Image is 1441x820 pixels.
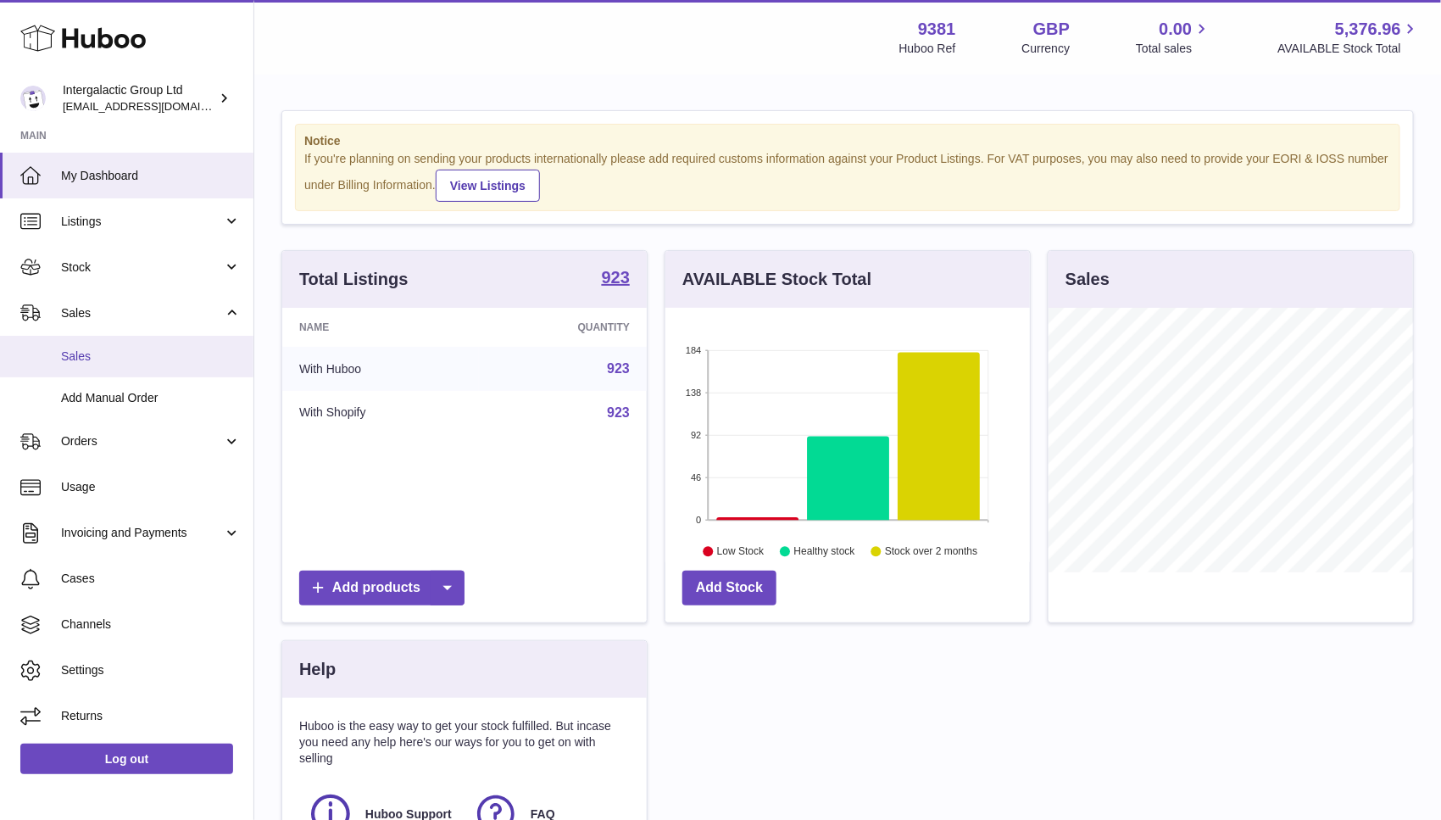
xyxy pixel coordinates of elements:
[1160,18,1193,41] span: 0.00
[691,430,701,440] text: 92
[304,151,1391,202] div: If you're planning on sending your products internationally please add required customs informati...
[607,361,630,376] a: 923
[794,545,856,557] text: Healthy stock
[61,525,223,541] span: Invoicing and Payments
[686,345,701,355] text: 184
[61,616,241,633] span: Channels
[61,259,223,276] span: Stock
[479,308,647,347] th: Quantity
[61,168,241,184] span: My Dashboard
[299,658,336,681] h3: Help
[1335,18,1401,41] span: 5,376.96
[899,41,956,57] div: Huboo Ref
[1022,41,1071,57] div: Currency
[602,269,630,289] a: 923
[20,86,46,111] img: info@junglistnetwork.com
[282,347,479,391] td: With Huboo
[696,515,701,525] text: 0
[61,214,223,230] span: Listings
[1065,268,1110,291] h3: Sales
[61,305,223,321] span: Sales
[299,718,630,767] p: Huboo is the easy way to get your stock fulfilled. But incase you need any help here's our ways f...
[691,472,701,483] text: 46
[1136,41,1211,57] span: Total sales
[1136,18,1211,57] a: 0.00 Total sales
[61,433,223,449] span: Orders
[602,269,630,286] strong: 923
[436,170,540,202] a: View Listings
[686,388,701,398] text: 138
[885,545,977,557] text: Stock over 2 months
[1277,18,1421,57] a: 5,376.96 AVAILABLE Stock Total
[61,662,241,678] span: Settings
[282,391,479,435] td: With Shopify
[61,571,241,587] span: Cases
[1277,41,1421,57] span: AVAILABLE Stock Total
[20,744,233,774] a: Log out
[304,133,1391,149] strong: Notice
[61,479,241,495] span: Usage
[299,268,409,291] h3: Total Listings
[607,405,630,420] a: 923
[918,18,956,41] strong: 9381
[61,390,241,406] span: Add Manual Order
[63,99,249,113] span: [EMAIL_ADDRESS][DOMAIN_NAME]
[717,545,765,557] text: Low Stock
[299,571,465,605] a: Add products
[1033,18,1070,41] strong: GBP
[63,82,215,114] div: Intergalactic Group Ltd
[682,571,776,605] a: Add Stock
[61,708,241,724] span: Returns
[282,308,479,347] th: Name
[682,268,871,291] h3: AVAILABLE Stock Total
[61,349,241,365] span: Sales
